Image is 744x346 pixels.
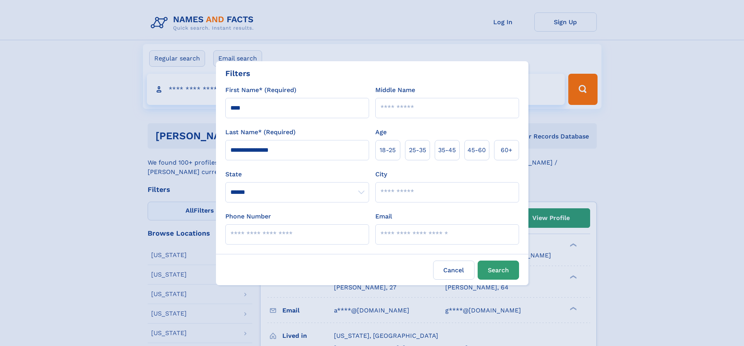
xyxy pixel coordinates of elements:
[433,261,475,280] label: Cancel
[225,170,369,179] label: State
[375,128,387,137] label: Age
[409,145,426,155] span: 25‑35
[225,128,296,137] label: Last Name* (Required)
[225,212,271,221] label: Phone Number
[375,170,387,179] label: City
[225,85,296,95] label: First Name* (Required)
[467,145,486,155] span: 45‑60
[375,85,415,95] label: Middle Name
[225,67,250,79] div: Filters
[375,212,392,221] label: Email
[478,261,519,280] button: Search
[501,145,512,155] span: 60+
[380,145,396,155] span: 18‑25
[438,145,456,155] span: 35‑45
